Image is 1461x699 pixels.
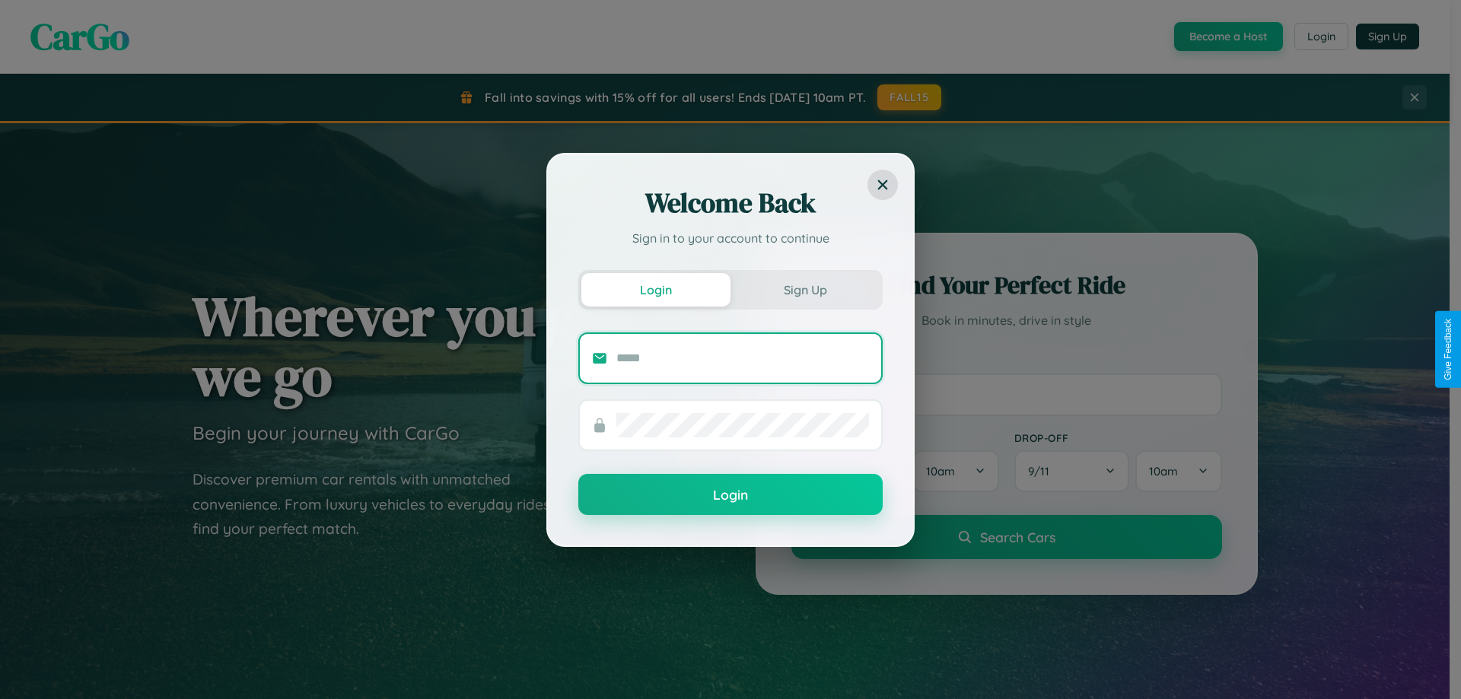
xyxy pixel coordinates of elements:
[1443,319,1453,380] div: Give Feedback
[581,273,730,307] button: Login
[578,229,883,247] p: Sign in to your account to continue
[578,474,883,515] button: Login
[578,185,883,221] h2: Welcome Back
[730,273,880,307] button: Sign Up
